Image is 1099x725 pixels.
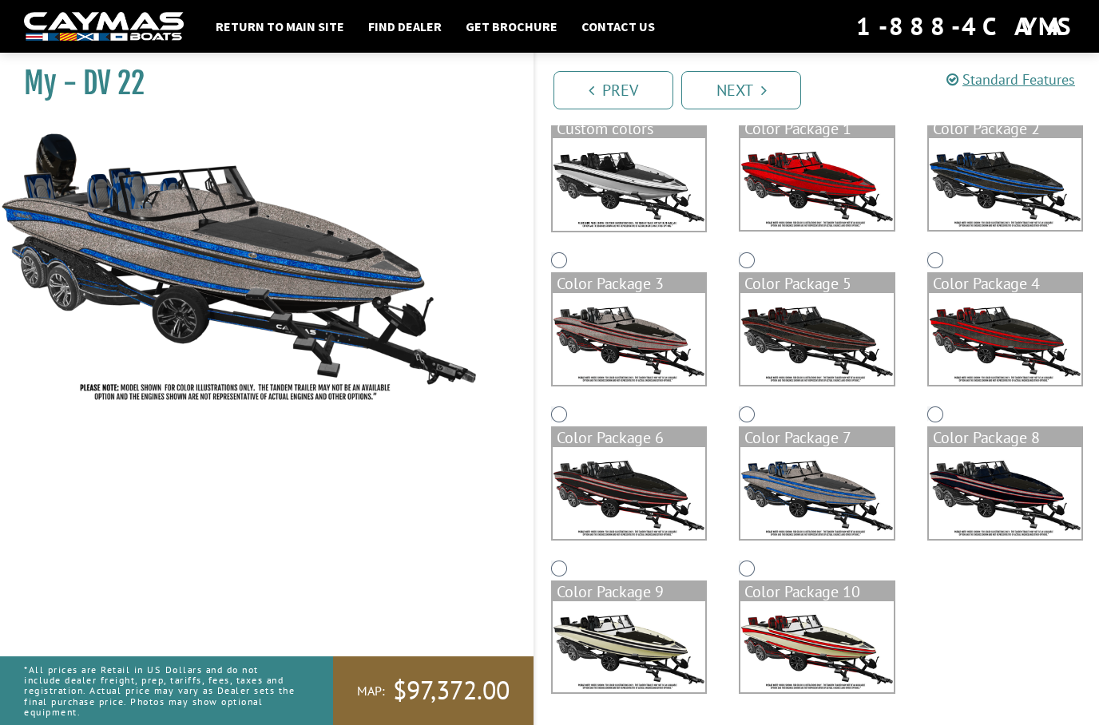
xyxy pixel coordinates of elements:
[357,683,385,699] span: MAP:
[929,428,1081,447] div: Color Package 8
[333,656,534,725] a: MAP:$97,372.00
[681,71,801,109] a: Next
[360,16,450,37] a: Find Dealer
[929,119,1081,138] div: Color Package 2
[856,9,1075,44] div: 1-888-4CAYMAS
[929,447,1081,539] img: color_package_369.png
[553,274,705,293] div: Color Package 3
[740,138,893,230] img: color_package_362.png
[740,274,893,293] div: Color Package 5
[929,274,1081,293] div: Color Package 4
[946,70,1075,89] a: Standard Features
[553,138,705,231] img: DV22-Base-Layer.png
[740,428,893,447] div: Color Package 7
[740,119,893,138] div: Color Package 1
[208,16,352,37] a: Return to main site
[929,138,1081,230] img: color_package_363.png
[573,16,663,37] a: Contact Us
[553,71,673,109] a: Prev
[740,601,893,693] img: color_package_371.png
[740,447,893,539] img: color_package_368.png
[549,69,1099,109] ul: Pagination
[553,601,705,693] img: color_package_370.png
[553,293,705,385] img: color_package_364.png
[24,65,494,101] h1: My - DV 22
[553,582,705,601] div: Color Package 9
[24,656,297,725] p: *All prices are Retail in US Dollars and do not include dealer freight, prep, tariffs, fees, taxe...
[553,119,705,138] div: Custom colors
[553,447,705,539] img: color_package_367.png
[740,293,893,385] img: color_package_365.png
[740,582,893,601] div: Color Package 10
[393,674,510,707] span: $97,372.00
[553,428,705,447] div: Color Package 6
[24,12,184,42] img: white-logo-c9c8dbefe5ff5ceceb0f0178aa75bf4bb51f6bca0971e226c86eb53dfe498488.png
[458,16,565,37] a: Get Brochure
[929,293,1081,385] img: color_package_366.png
